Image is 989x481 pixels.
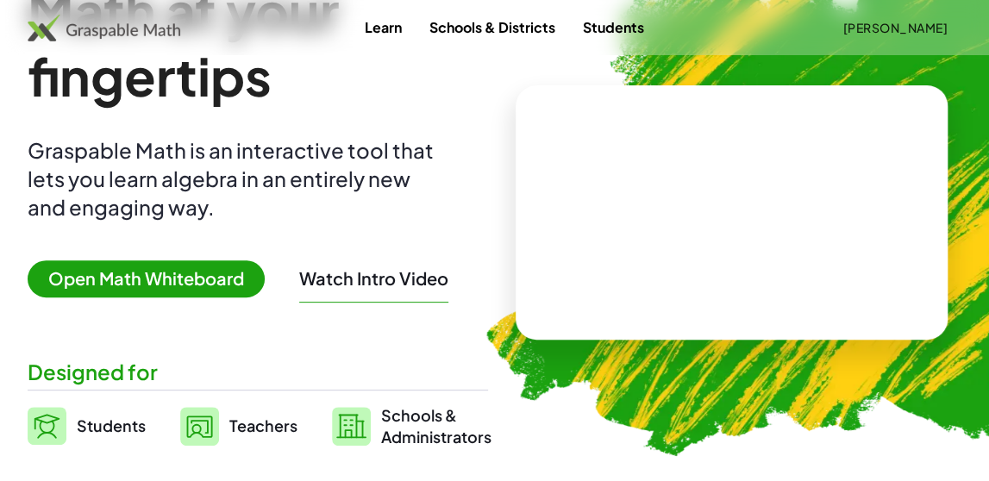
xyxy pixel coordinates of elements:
a: Schools & Districts [416,11,569,43]
button: [PERSON_NAME] [829,12,961,43]
a: Students [28,404,146,447]
a: Open Math Whiteboard [28,271,279,289]
span: Teachers [229,415,297,435]
span: Students [77,415,146,435]
span: [PERSON_NAME] [842,20,948,35]
div: Graspable Math is an interactive tool that lets you learn algebra in an entirely new and engaging... [28,136,441,222]
img: svg%3e [180,407,219,446]
a: Students [569,11,658,43]
button: Watch Intro Video [299,267,448,290]
img: svg%3e [28,407,66,445]
video: What is this? This is dynamic math notation. Dynamic math notation plays a central role in how Gr... [602,148,861,278]
a: Learn [351,11,416,43]
span: Schools & Administrators [381,404,491,447]
span: Open Math Whiteboard [28,260,265,297]
img: svg%3e [332,407,371,446]
div: Designed for [28,358,488,386]
a: Teachers [180,404,297,447]
a: Schools &Administrators [332,404,491,447]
